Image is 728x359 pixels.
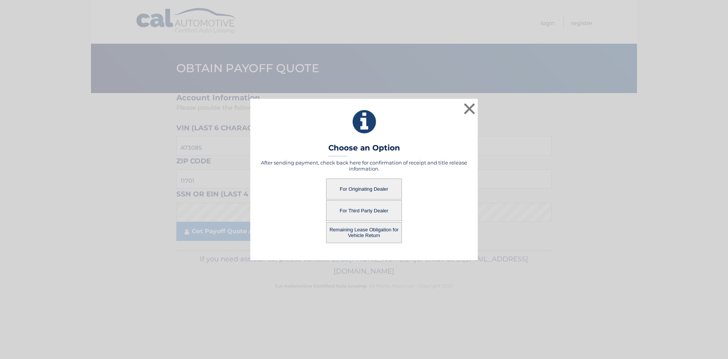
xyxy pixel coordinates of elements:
[326,222,402,243] button: Remaining Lease Obligation for Vehicle Return
[326,200,402,221] button: For Third Party Dealer
[260,160,468,172] h5: After sending payment, check back here for confirmation of receipt and title release information.
[326,179,402,199] button: For Originating Dealer
[328,143,400,157] h3: Choose an Option
[462,101,477,116] button: ×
